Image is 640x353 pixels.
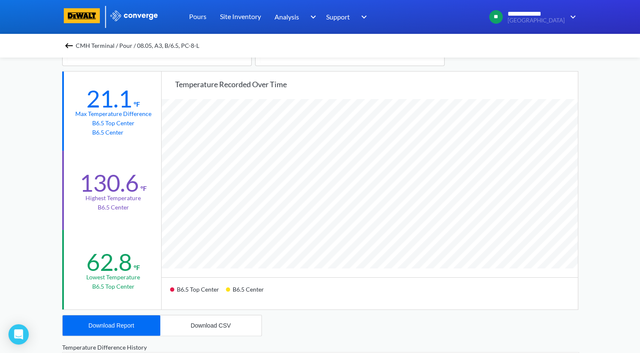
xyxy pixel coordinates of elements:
button: Download CSV [160,315,261,336]
div: Lowest temperature [86,273,140,282]
p: B6.5 Center [92,128,135,137]
div: 21.1 [86,84,132,113]
p: B6.5 Top Center [92,282,135,291]
div: 62.8 [86,248,132,276]
div: 130.6 [80,168,139,197]
img: downArrow.svg [305,12,318,22]
span: Analysis [275,11,299,22]
img: backspace.svg [64,41,74,51]
img: logo_ewhite.svg [110,10,159,21]
div: Temperature recorded over time [175,78,578,90]
img: downArrow.svg [565,12,578,22]
span: Support [326,11,350,22]
span: CMH Terminal / Pour / 08.05, A3, B/6.5, PC-8-L [76,40,199,52]
p: B6.5 Top Center [92,119,135,128]
img: logo-dewalt.svg [62,8,102,23]
button: Download Report [63,315,160,336]
div: B6.5 Center [226,283,271,303]
div: Highest temperature [85,193,141,203]
div: Download CSV [191,322,231,329]
span: [GEOGRAPHIC_DATA] [508,17,565,24]
img: downArrow.svg [356,12,369,22]
div: Temperature Difference History [62,343,578,352]
div: Download Report [88,322,134,329]
p: B6.5 Center [98,203,129,212]
div: B6.5 Top Center [170,283,226,303]
div: Open Intercom Messenger [8,324,29,345]
div: Max temperature difference [75,109,151,119]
